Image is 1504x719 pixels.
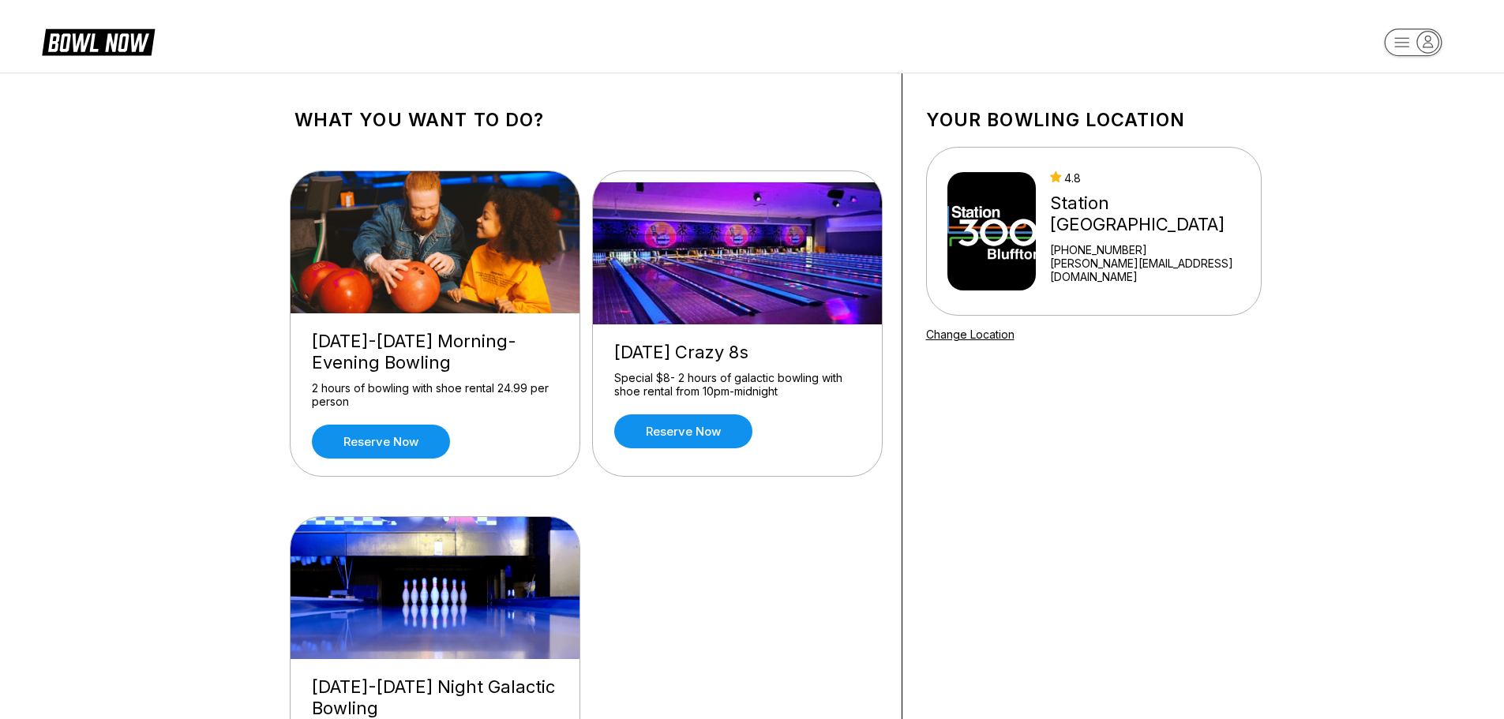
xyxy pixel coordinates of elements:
h1: Your bowling location [926,109,1262,131]
h1: What you want to do? [294,109,878,131]
div: [PHONE_NUMBER] [1050,243,1254,257]
img: Station 300 Bluffton [947,172,1037,290]
div: [DATE]-[DATE] Morning-Evening Bowling [312,331,558,373]
a: Change Location [926,328,1015,341]
div: Station [GEOGRAPHIC_DATA] [1050,193,1254,235]
img: Friday-Saturday Night Galactic Bowling [291,517,581,659]
a: Reserve now [614,414,752,448]
div: Special $8- 2 hours of galactic bowling with shoe rental from 10pm-midnight [614,371,861,399]
div: [DATE]-[DATE] Night Galactic Bowling [312,676,558,719]
div: [DATE] Crazy 8s [614,342,861,363]
div: 2 hours of bowling with shoe rental 24.99 per person [312,381,558,409]
a: Reserve now [312,425,450,459]
img: Friday-Sunday Morning-Evening Bowling [291,171,581,313]
a: [PERSON_NAME][EMAIL_ADDRESS][DOMAIN_NAME] [1050,257,1254,283]
img: Thursday Crazy 8s [593,182,883,324]
div: 4.8 [1050,171,1254,185]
